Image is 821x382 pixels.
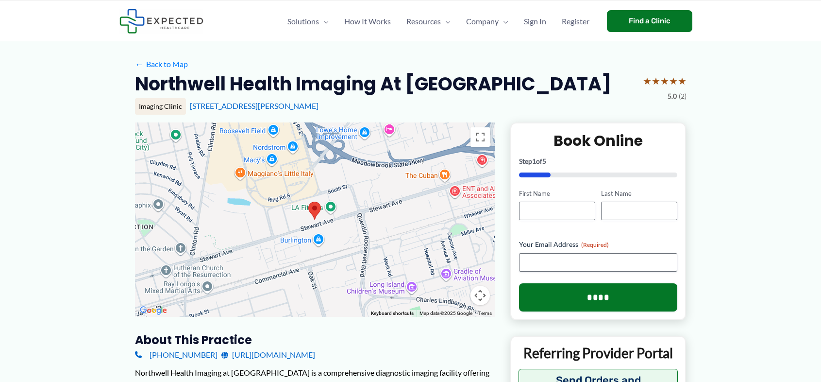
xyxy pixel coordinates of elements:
a: [URL][DOMAIN_NAME] [221,347,315,362]
span: How It Works [344,4,391,38]
span: ★ [652,72,660,90]
span: Menu Toggle [319,4,329,38]
div: Imaging Clinic [135,98,186,115]
img: Expected Healthcare Logo - side, dark font, small [119,9,203,34]
p: Referring Provider Portal [519,344,678,362]
label: Last Name [601,189,677,198]
img: Google [137,304,169,317]
span: ★ [660,72,669,90]
nav: Primary Site Navigation [280,4,597,38]
label: Your Email Address [519,240,678,249]
span: Map data ©2025 Google [419,311,472,316]
a: ResourcesMenu Toggle [399,4,458,38]
button: Toggle fullscreen view [470,127,490,147]
a: CompanyMenu Toggle [458,4,516,38]
h2: Book Online [519,131,678,150]
span: ← [135,59,144,69]
span: Menu Toggle [441,4,451,38]
p: Step of [519,158,678,165]
a: Find a Clinic [607,10,692,32]
span: ★ [678,72,687,90]
a: How It Works [336,4,399,38]
span: Resources [406,4,441,38]
h3: About this practice [135,332,495,347]
h2: Northwell Health Imaging at [GEOGRAPHIC_DATA] [135,72,611,96]
a: SolutionsMenu Toggle [280,4,336,38]
span: Register [562,4,589,38]
a: Open this area in Google Maps (opens a new window) [137,304,169,317]
span: (Required) [581,241,609,248]
span: Sign In [524,4,546,38]
a: [STREET_ADDRESS][PERSON_NAME] [190,101,318,110]
a: Terms (opens in new tab) [478,311,492,316]
button: Map camera controls [470,286,490,305]
span: Solutions [287,4,319,38]
a: [PHONE_NUMBER] [135,347,218,362]
a: Register [554,4,597,38]
span: ★ [643,72,652,90]
a: Sign In [516,4,554,38]
a: ←Back to Map [135,57,188,71]
span: 1 [532,157,536,165]
button: Keyboard shortcuts [371,310,414,317]
label: First Name [519,189,595,198]
span: Company [466,4,499,38]
span: ★ [669,72,678,90]
span: (2) [679,90,687,103]
span: Menu Toggle [499,4,508,38]
span: 5.0 [668,90,677,103]
span: 5 [542,157,546,165]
